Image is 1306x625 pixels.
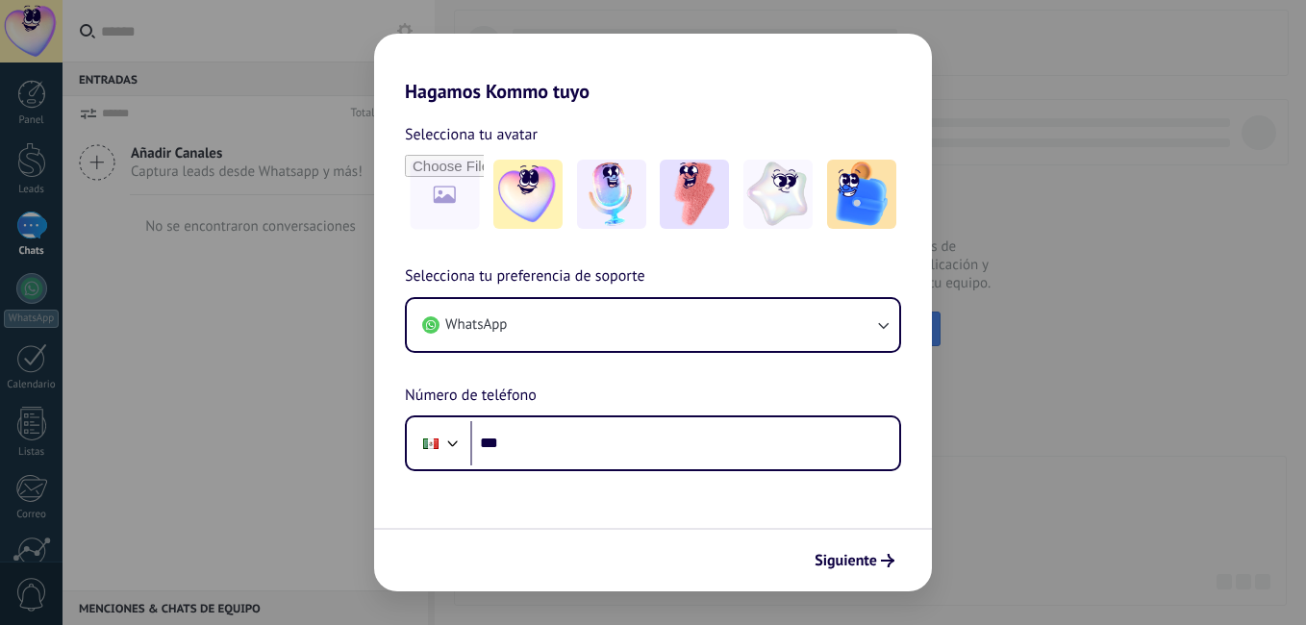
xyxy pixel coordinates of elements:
[815,554,877,567] span: Siguiente
[405,264,645,289] span: Selecciona tu preferencia de soporte
[743,160,813,229] img: -4.jpeg
[493,160,563,229] img: -1.jpeg
[374,34,932,103] h2: Hagamos Kommo tuyo
[577,160,646,229] img: -2.jpeg
[407,299,899,351] button: WhatsApp
[827,160,896,229] img: -5.jpeg
[660,160,729,229] img: -3.jpeg
[806,544,903,577] button: Siguiente
[413,423,449,463] div: Mexico: + 52
[405,122,538,147] span: Selecciona tu avatar
[405,384,537,409] span: Número de teléfono
[445,315,507,335] span: WhatsApp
